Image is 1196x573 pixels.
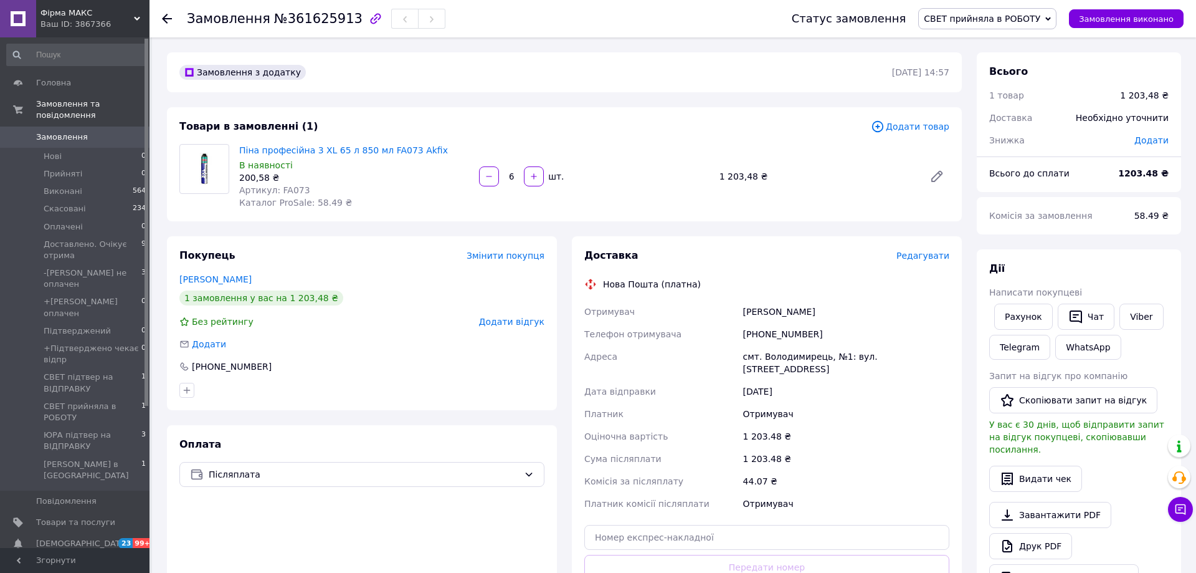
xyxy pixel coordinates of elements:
div: Необхідно уточнити [1068,104,1176,132]
a: Редагувати [924,164,949,189]
div: [PHONE_NUMBER] [191,360,273,373]
span: Платник комісії післяплати [584,499,710,509]
span: Отримувач [584,307,635,317]
span: Скасовані [44,203,86,214]
span: Всього [989,65,1028,77]
a: Viber [1119,304,1163,330]
span: Підтверджений [44,325,111,337]
input: Номер експрес-накладної [584,525,949,550]
span: +Підтверджено чекає відпр [44,343,141,365]
span: 99+ [133,538,153,549]
span: 9 [141,239,146,261]
span: 58.49 ₴ [1134,211,1169,221]
span: Замовлення [36,132,88,143]
span: Прийняті [44,168,82,180]
span: +[PERSON_NAME] оплачен [44,296,141,319]
span: Змінити покупця [467,251,544,261]
span: Всього до сплати [989,168,1070,178]
a: Друк PDF [989,533,1072,559]
span: 0 [141,168,146,180]
span: Запит на відгук про компанію [989,371,1127,381]
span: 1 [141,372,146,394]
span: Фірма МАКС [40,7,134,19]
span: 23 [118,538,133,549]
span: 564 [133,186,146,197]
span: Платник [584,409,624,419]
span: СВЕТ прийняла в РОБОТУ [44,401,141,423]
button: Видати чек [989,466,1082,492]
span: Каталог ProSale: 58.49 ₴ [239,198,352,208]
span: Товари та послуги [36,517,115,528]
span: -[PERSON_NAME] не оплачен [44,267,141,290]
div: Статус замовлення [792,12,906,25]
span: Доставка [989,113,1032,123]
b: 1203.48 ₴ [1118,168,1169,178]
span: 0 [141,296,146,319]
span: Написати покупцеві [989,287,1082,297]
div: 200,58 ₴ [239,171,469,184]
span: Додати відгук [479,317,544,327]
span: Оціночна вартість [584,431,668,441]
div: Замовлення з додатку [179,65,306,80]
span: Покупець [179,249,235,261]
div: 1 203.48 ₴ [741,448,952,470]
span: Артикул: FA073 [239,185,310,195]
span: СВЕТ прийняла в РОБОТУ [924,14,1040,24]
div: Нова Пошта (платна) [600,278,704,291]
span: Виконані [44,186,82,197]
span: Оплата [179,438,221,450]
div: 1 замовлення у вас на 1 203,48 ₴ [179,291,343,306]
button: Замовлення виконано [1069,9,1184,28]
span: Замовлення та повідомлення [36,99,149,121]
span: СВЕТ підтвер на ВІДПРАВКУ [44,372,141,394]
span: Комісія за післяплату [584,476,683,486]
div: 1 203,48 ₴ [1120,89,1169,102]
span: Післяплата [209,468,519,481]
span: ЮРА підтвер на ВІДПРАВКУ [44,430,141,452]
span: У вас є 30 днів, щоб відправити запит на відгук покупцеві, скопіювавши посилання. [989,420,1164,455]
span: Телефон отримувача [584,329,681,339]
img: Піна професійна 3 XL 65 л 850 мл FA073 Akfix [180,153,229,186]
div: 1 203.48 ₴ [741,425,952,448]
span: [PERSON_NAME] в [GEOGRAPHIC_DATA] [44,459,141,481]
span: Знижка [989,135,1025,145]
div: [DATE] [741,380,952,403]
div: 44.07 ₴ [741,470,952,493]
span: 0 [141,221,146,233]
a: [PERSON_NAME] [179,274,252,284]
span: Дата відправки [584,387,656,397]
span: Комісія за замовлення [989,211,1093,221]
span: 1 [141,459,146,481]
span: В наявності [239,160,293,170]
span: Додати [1134,135,1169,145]
div: шт. [545,170,565,183]
span: 0 [141,343,146,365]
div: 1 203,48 ₴ [714,168,919,185]
span: Замовлення [187,11,270,26]
span: 3 [141,430,146,452]
span: 0 [141,325,146,337]
span: Повідомлення [36,496,97,507]
div: Повернутися назад [162,12,172,25]
button: Чат [1058,304,1114,330]
span: 1 товар [989,90,1024,100]
time: [DATE] 14:57 [892,67,949,77]
div: Отримувач [741,493,952,515]
span: Оплачені [44,221,83,233]
span: Головна [36,77,71,89]
div: Ваш ID: 3867366 [40,19,149,30]
span: Адреса [584,352,617,362]
span: Товари в замовленні (1) [179,120,318,132]
span: Без рейтингу [192,317,254,327]
button: Чат з покупцем [1168,497,1193,522]
div: [PHONE_NUMBER] [741,323,952,345]
span: №361625913 [274,11,363,26]
div: [PERSON_NAME] [741,301,952,323]
span: 3 [141,267,146,290]
span: Нові [44,151,62,162]
span: Додати товар [871,120,949,133]
a: Піна професійна 3 XL 65 л 850 мл FA073 Akfix [239,145,448,155]
span: 0 [141,151,146,162]
span: Редагувати [896,251,949,261]
span: Доставка [584,249,638,261]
